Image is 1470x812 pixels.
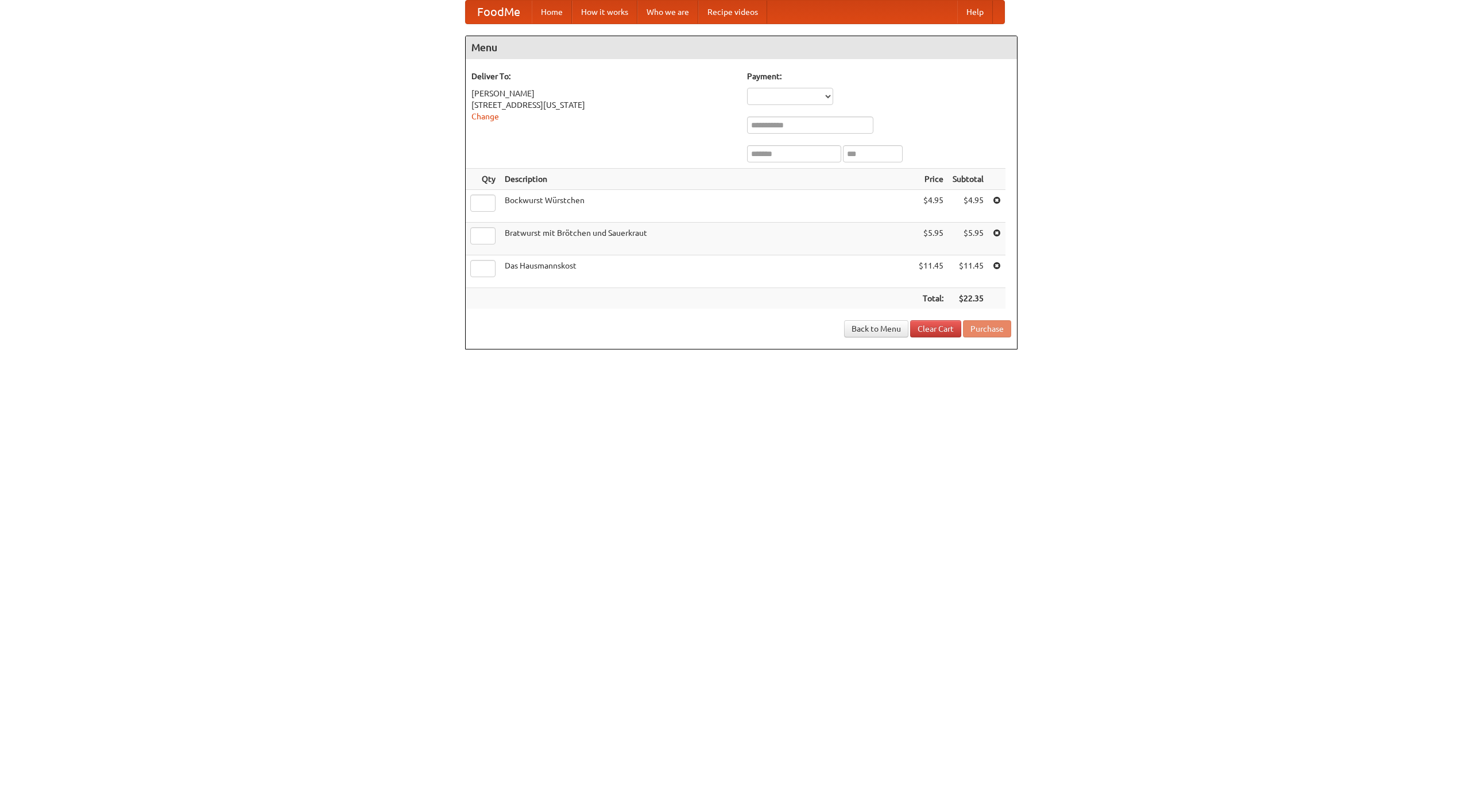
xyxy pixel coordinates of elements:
[914,169,948,190] th: Price
[914,288,948,309] th: Total:
[948,169,988,190] th: Subtotal
[500,169,914,190] th: Description
[948,223,988,255] td: $5.95
[471,71,736,82] h5: Deliver To:
[948,190,988,223] td: $4.95
[466,169,500,190] th: Qty
[500,190,914,223] td: Bockwurst Würstchen
[914,255,948,288] td: $11.45
[914,223,948,255] td: $5.95
[532,1,572,24] a: Home
[466,36,1017,59] h4: Menu
[471,99,736,111] div: [STREET_ADDRESS][US_STATE]
[500,255,914,288] td: Das Hausmannskost
[500,223,914,255] td: Bratwurst mit Brötchen und Sauerkraut
[572,1,637,24] a: How it works
[910,320,961,337] a: Clear Cart
[957,1,993,24] a: Help
[844,320,908,337] a: Back to Menu
[914,190,948,223] td: $4.95
[471,112,499,121] a: Change
[466,1,532,24] a: FoodMe
[637,1,698,24] a: Who we are
[963,320,1011,337] button: Purchase
[471,88,736,99] div: [PERSON_NAME]
[948,255,988,288] td: $11.45
[698,1,767,24] a: Recipe videos
[747,71,1011,82] h5: Payment:
[948,288,988,309] th: $22.35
